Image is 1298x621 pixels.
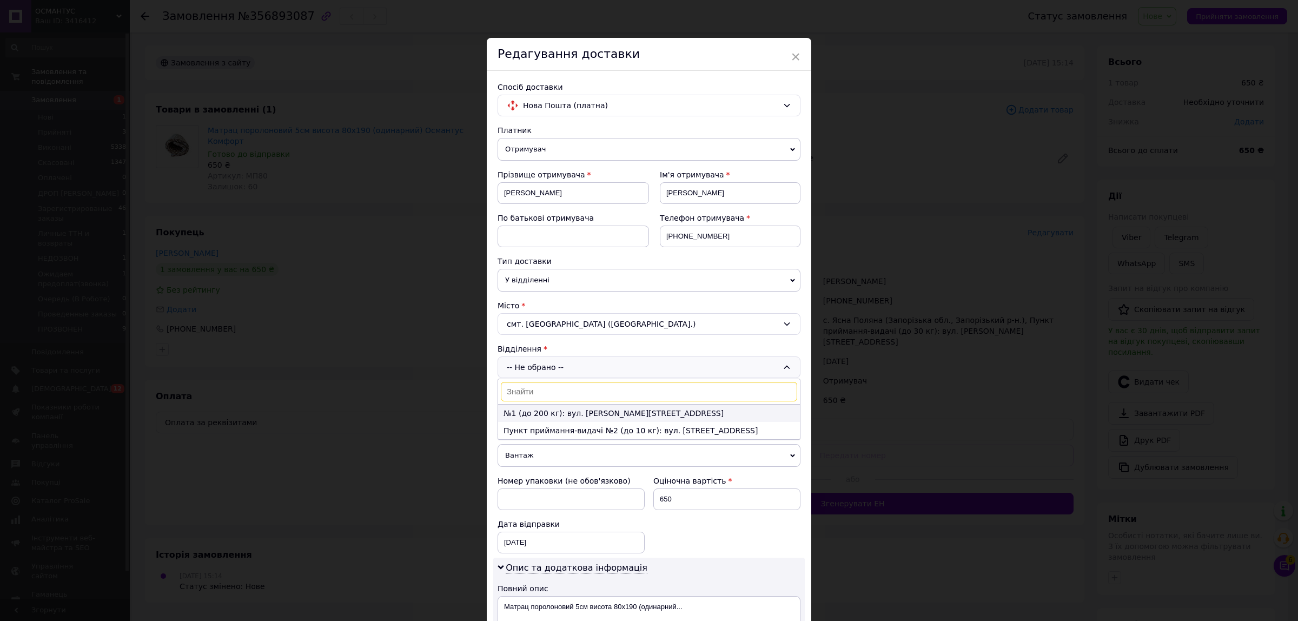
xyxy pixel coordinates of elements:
div: Дата відправки [498,519,645,530]
li: Пункт приймання-видачі №2 (до 10 кг): вул. [STREET_ADDRESS] [498,422,800,439]
div: Відділення [498,343,800,354]
span: Прізвище отримувача [498,170,585,179]
input: Знайти [501,382,797,401]
div: Номер упаковки (не обов'язково) [498,475,645,486]
div: Повний опис [498,583,800,594]
span: Опис та додаткова інформація [506,563,647,573]
span: Телефон отримувача [660,214,744,222]
input: +380 [660,226,800,247]
div: -- Не обрано -- [498,356,800,378]
span: Нова Пошта (платна) [523,100,778,111]
span: × [791,48,800,66]
span: Вантаж [498,444,800,467]
span: У відділенні [498,269,800,292]
span: По батькові отримувача [498,214,594,222]
div: Місто [498,300,800,311]
span: Отримувач [498,138,800,161]
div: смт. [GEOGRAPHIC_DATA] ([GEOGRAPHIC_DATA].) [498,313,800,335]
span: Тип доставки [498,257,552,266]
div: Оціночна вартість [653,475,800,486]
div: Спосіб доставки [498,82,800,93]
li: №1 (до 200 кг): вул. [PERSON_NAME][STREET_ADDRESS] [498,405,800,422]
div: Редагування доставки [487,38,811,71]
span: Ім'я отримувача [660,170,724,179]
span: Платник [498,126,532,135]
